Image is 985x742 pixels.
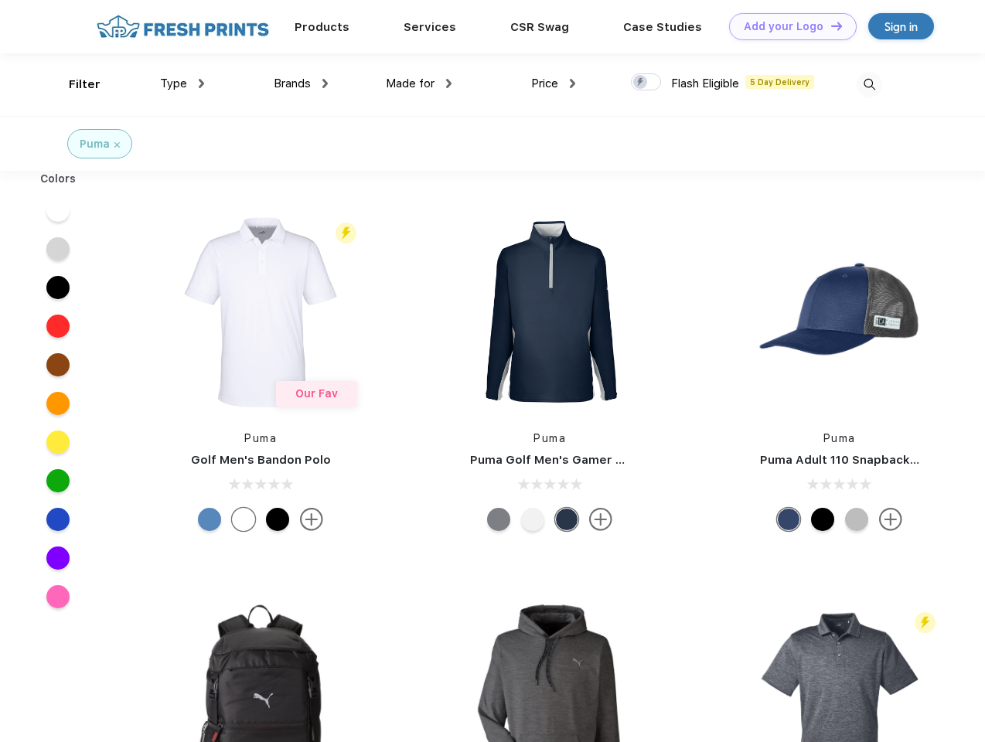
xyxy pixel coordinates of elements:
[879,508,902,531] img: more.svg
[158,209,363,415] img: func=resize&h=266
[266,508,289,531] div: Puma Black
[487,508,510,531] div: Quiet Shade
[191,453,331,467] a: Golf Men's Bandon Polo
[198,508,221,531] div: Lake Blue
[915,612,936,633] img: flash_active_toggle.svg
[510,20,569,34] a: CSR Swag
[745,75,814,89] span: 5 Day Delivery
[29,171,88,187] div: Colors
[857,72,882,97] img: desktop_search.svg
[884,18,918,36] div: Sign in
[447,209,653,415] img: func=resize&h=266
[80,136,110,152] div: Puma
[533,432,566,444] a: Puma
[671,77,739,90] span: Flash Eligible
[386,77,435,90] span: Made for
[199,79,204,88] img: dropdown.png
[336,223,356,243] img: flash_active_toggle.svg
[160,77,187,90] span: Type
[868,13,934,39] a: Sign in
[777,508,800,531] div: Peacoat with Qut Shd
[300,508,323,531] img: more.svg
[274,77,311,90] span: Brands
[114,142,120,148] img: filter_cancel.svg
[470,453,714,467] a: Puma Golf Men's Gamer Golf Quarter-Zip
[295,20,349,34] a: Products
[811,508,834,531] div: Pma Blk Pma Blk
[244,432,277,444] a: Puma
[737,209,942,415] img: func=resize&h=266
[555,508,578,531] div: Navy Blazer
[232,508,255,531] div: Bright White
[446,79,452,88] img: dropdown.png
[823,432,856,444] a: Puma
[69,76,101,94] div: Filter
[295,387,338,400] span: Our Fav
[521,508,544,531] div: Bright White
[589,508,612,531] img: more.svg
[322,79,328,88] img: dropdown.png
[92,13,274,40] img: fo%20logo%202.webp
[845,508,868,531] div: Quarry with Brt Whit
[531,77,558,90] span: Price
[831,22,842,30] img: DT
[744,20,823,33] div: Add your Logo
[404,20,456,34] a: Services
[570,79,575,88] img: dropdown.png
